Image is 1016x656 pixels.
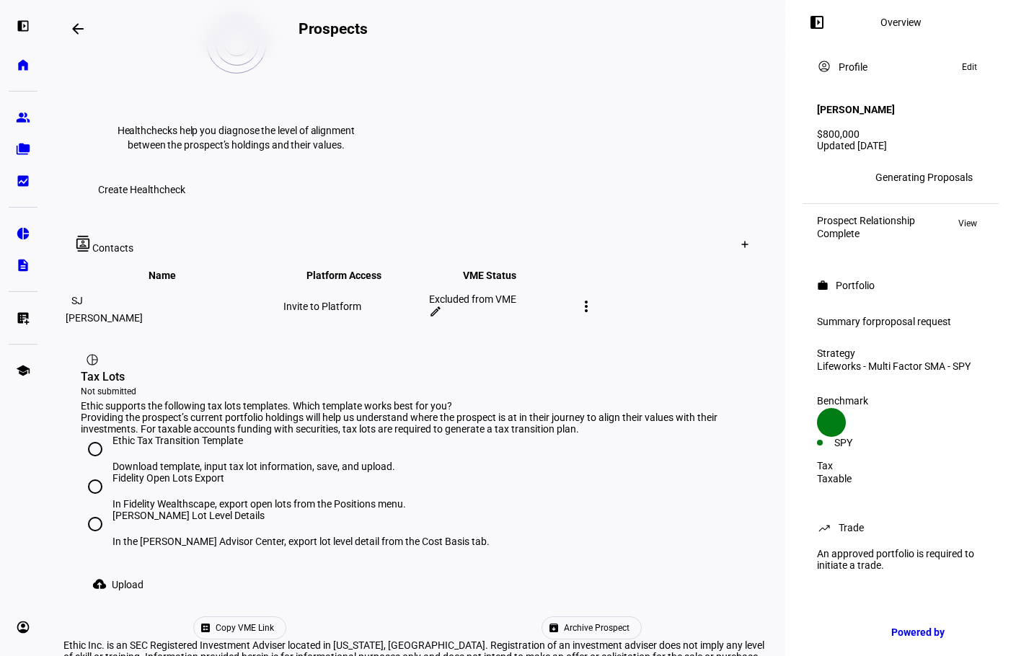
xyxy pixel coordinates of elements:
[958,215,977,232] span: View
[817,316,984,327] div: Summary for
[81,400,751,412] div: Ethic supports the following tax lots templates. Which template works best for you?
[463,270,538,281] span: VME Status
[817,277,984,294] eth-panel-overview-card-header: Portfolio
[16,620,30,634] eth-mat-symbol: account_circle
[542,616,642,639] button: Archive Prospect
[98,175,185,204] span: Create Healthcheck
[817,58,984,76] eth-panel-overview-card-header: Profile
[16,110,30,125] eth-mat-symbol: group
[951,215,984,232] button: View
[839,522,864,533] div: Trade
[817,473,984,484] div: Taxable
[112,510,490,521] div: [PERSON_NAME] Lot Level Details
[16,142,30,156] eth-mat-symbol: folder_copy
[817,360,984,372] div: Lifeworks - Multi Factor SMA - SPY
[962,58,977,76] span: Edit
[66,312,280,324] div: [PERSON_NAME]
[817,104,895,115] h4: [PERSON_NAME]
[839,61,867,73] div: Profile
[843,172,857,182] span: MH
[817,140,984,151] div: Updated [DATE]
[112,435,395,446] div: Ethic Tax Transition Template
[16,58,30,72] eth-mat-symbol: home
[216,617,274,639] span: Copy VME Link
[112,498,406,510] div: In Fidelity Wealthscape, export open lots from the Positions menu.
[875,316,951,327] span: proposal request
[429,293,572,305] div: Excluded from VME
[112,536,490,547] div: In the [PERSON_NAME] Advisor Center, export lot level detail from the Cost Basis tab.
[955,58,984,76] button: Edit
[306,270,403,281] span: Platform Access
[564,617,630,639] span: Archive Prospect
[81,175,203,204] button: Create Healthcheck
[548,622,560,634] mat-icon: archive
[81,386,751,397] div: Not submitted
[834,437,901,448] div: SPY
[85,353,100,367] mat-icon: pie_chart
[75,236,92,252] mat-icon: contacts
[578,298,595,315] mat-icon: more_vert
[149,270,198,281] span: Name
[9,251,37,280] a: description
[817,520,831,535] mat-icon: trending_up
[808,14,826,31] mat-icon: left_panel_open
[16,363,30,378] eth-mat-symbol: school
[104,123,368,152] p: Healthchecks help you diagnose the level of alignment between the prospect’s holdings and their v...
[16,226,30,241] eth-mat-symbol: pie_chart
[16,174,30,188] eth-mat-symbol: bid_landscape
[880,17,922,28] div: Overview
[817,460,984,471] div: Tax
[817,59,831,74] mat-icon: account_circle
[9,219,37,248] a: pie_chart
[884,619,994,645] a: Powered by
[9,50,37,79] a: home
[16,19,30,33] eth-mat-symbol: left_panel_open
[112,472,406,484] div: Fidelity Open Lots Export
[823,172,834,182] span: CB
[16,258,30,272] eth-mat-symbol: description
[9,167,37,195] a: bid_landscape
[9,103,37,132] a: group
[283,301,426,312] div: Invite to Platform
[429,305,442,318] mat-icon: edit
[200,622,211,634] mat-icon: ballot
[92,242,133,254] span: Contacts
[16,311,30,325] eth-mat-symbol: list_alt_add
[817,128,984,140] div: $800,000
[299,20,368,37] h2: Prospects
[817,280,829,291] mat-icon: work
[112,461,395,472] div: Download template, input tax lot information, save, and upload.
[81,412,751,435] div: Providing the prospect’s current portfolio holdings will help us understand where the prospect is...
[9,135,37,164] a: folder_copy
[66,289,89,312] div: SJ
[193,616,286,639] button: Copy VME Link
[69,20,87,37] mat-icon: arrow_backwards
[836,280,875,291] div: Portfolio
[875,172,973,183] div: Generating Proposals
[817,215,915,226] div: Prospect Relationship
[808,542,993,577] div: An approved portfolio is required to initiate a trade.
[817,519,984,536] eth-panel-overview-card-header: Trade
[817,395,984,407] div: Benchmark
[817,228,915,239] div: Complete
[817,347,984,359] div: Strategy
[81,368,751,386] div: Tax Lots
